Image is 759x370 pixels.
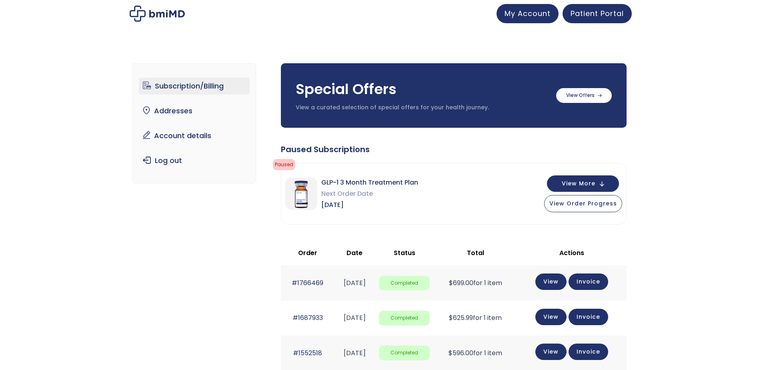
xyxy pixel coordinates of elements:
div: Paused Subscriptions [281,144,627,155]
button: View More [547,175,619,192]
a: View [535,273,567,290]
span: $ [449,348,453,358]
a: Invoice [569,309,608,325]
span: 699.00 [449,278,473,288]
span: 625.99 [449,313,473,322]
a: Invoice [569,273,608,290]
span: Next Order Date [321,188,418,199]
a: Patient Portal [563,4,632,23]
a: #1766469 [292,278,323,288]
a: View [535,344,567,360]
a: Addresses [139,103,250,119]
span: Status [394,248,415,257]
span: Completed [379,346,430,360]
span: Completed [379,311,430,326]
span: GLP-1 3 Month Treatment Plan [321,177,418,188]
td: for 1 item [434,301,517,336]
span: Paused [273,159,295,170]
span: [DATE] [321,199,418,211]
nav: Account pages [132,63,256,183]
span: $ [449,278,453,288]
span: View More [562,181,595,186]
a: #1552518 [293,348,322,358]
span: Date [346,248,362,257]
a: My Account [497,4,559,23]
span: Patient Portal [571,8,624,18]
button: View Order Progress [544,195,622,212]
h3: Special Offers [296,79,548,99]
a: View [535,309,567,325]
span: Order [298,248,317,257]
td: for 1 item [434,265,517,300]
time: [DATE] [344,348,366,358]
img: My account [130,6,185,22]
a: Account details [139,127,250,144]
a: #1687933 [292,313,323,322]
time: [DATE] [344,278,366,288]
span: View Order Progress [549,199,617,207]
a: Subscription/Billing [139,78,250,95]
a: Invoice [569,344,608,360]
span: Actions [559,248,584,257]
span: $ [449,313,453,322]
p: View a curated selection of special offers for your health journey. [296,104,548,112]
time: [DATE] [344,313,366,322]
span: 596.00 [449,348,473,358]
span: My Account [505,8,551,18]
span: Total [467,248,484,257]
a: Log out [139,152,250,169]
span: Completed [379,276,430,291]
